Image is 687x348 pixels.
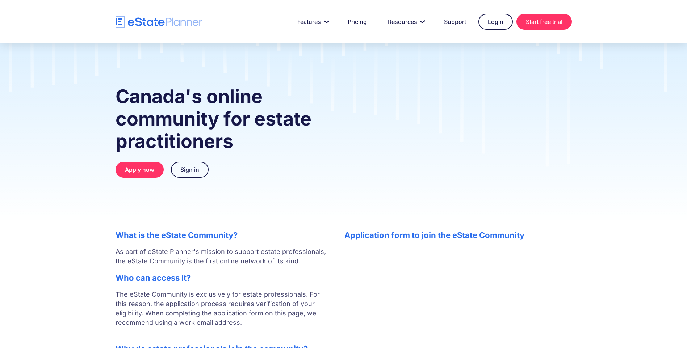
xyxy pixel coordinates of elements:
[339,14,376,29] a: Pricing
[116,230,330,240] h2: What is the eState Community?
[516,14,572,30] a: Start free trial
[478,14,513,30] a: Login
[116,16,202,28] a: home
[435,14,475,29] a: Support
[116,290,330,337] p: The eState Community is exclusively for estate professionals. For this reason, the application pr...
[116,162,164,178] a: Apply now
[116,247,330,266] p: As part of eState Planner's mission to support estate professionals, the eState Community is the ...
[116,85,311,153] strong: Canada's online community for estate practitioners
[289,14,335,29] a: Features
[379,14,432,29] a: Resources
[171,162,209,178] a: Sign in
[344,230,572,240] h2: Application form to join the eState Community
[116,273,330,283] h2: Who can access it?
